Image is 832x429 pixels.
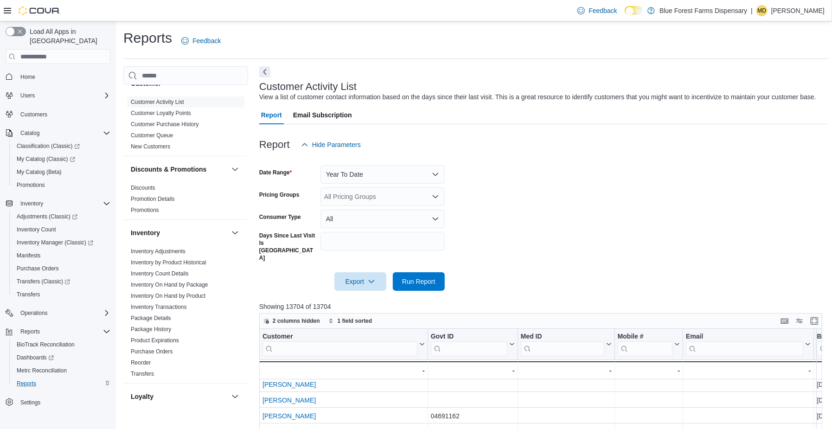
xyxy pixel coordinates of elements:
a: Adjustments (Classic) [9,210,114,223]
div: Melise Douglas [756,5,768,16]
span: Transfers [131,370,154,378]
span: Dashboards [17,354,54,361]
span: Reports [20,328,40,335]
button: Inventory Count [9,223,114,236]
button: All [320,210,445,228]
button: Customers [2,108,114,121]
button: Reports [9,377,114,390]
span: Reports [17,326,110,337]
a: Inventory by Product Historical [131,259,206,266]
a: Inventory Manager (Classic) [9,236,114,249]
button: Catalog [17,128,43,139]
span: Inventory On Hand by Package [131,281,208,288]
button: Keyboard shortcuts [779,315,790,327]
label: Pricing Groups [259,191,300,198]
a: BioTrack Reconciliation [13,339,78,350]
input: Dark Mode [625,6,643,15]
span: Transfers (Classic) [13,276,110,287]
button: 2 columns hidden [260,315,324,327]
a: Inventory Count [13,224,60,235]
p: Showing 13704 of 13704 [259,302,828,311]
a: Transfers (Classic) [13,276,74,287]
span: Classification (Classic) [17,142,80,150]
button: Med ID [521,333,612,356]
span: Transfers [17,291,40,298]
span: Inventory Adjustments [131,248,186,255]
button: Inventory [17,198,47,209]
a: Promotions [131,207,159,213]
span: Reports [17,380,36,387]
span: 2 columns hidden [273,317,320,325]
a: Promotion Details [131,196,175,202]
span: Manifests [17,252,40,259]
span: My Catalog (Classic) [17,155,75,163]
button: Inventory [2,197,114,210]
a: Customer Activity List [131,99,184,105]
button: Settings [2,396,114,409]
a: Transfers [131,371,154,377]
a: Customers [17,109,51,120]
h1: Reports [123,29,172,47]
span: Settings [20,399,40,406]
h3: Loyalty [131,392,154,401]
span: Hide Parameters [312,140,361,149]
p: Blue Forest Farms Dispensary [659,5,747,16]
a: My Catalog (Beta) [13,166,65,178]
span: Purchase Orders [17,265,59,272]
button: Loyalty [230,391,241,402]
span: Customers [20,111,47,118]
a: Adjustments (Classic) [13,211,81,222]
a: Inventory On Hand by Package [131,282,208,288]
span: Users [20,92,35,99]
a: Home [17,71,39,83]
span: Promotions [13,179,110,191]
button: My Catalog (Beta) [9,166,114,179]
label: Consumer Type [259,213,301,221]
a: Inventory Manager (Classic) [13,237,97,248]
a: Customer Purchase History [131,121,199,128]
a: Inventory On Hand by Product [131,293,205,299]
span: Home [17,70,110,82]
p: [PERSON_NAME] [771,5,825,16]
a: My Catalog (Classic) [9,153,114,166]
a: Manifests [13,250,44,261]
span: Package Details [131,314,171,322]
button: Reports [2,325,114,338]
span: Users [17,90,110,101]
button: Display options [794,315,805,327]
button: Inventory [131,228,228,237]
h3: Report [259,139,290,150]
button: Hide Parameters [297,135,365,154]
label: Days Since Last Visit Is [GEOGRAPHIC_DATA] [259,232,317,262]
a: Customer Loyalty Points [131,110,191,116]
span: Dashboards [13,352,110,363]
button: Users [17,90,38,101]
button: Next [259,66,270,77]
button: Mobile # [617,333,679,356]
span: Package History [131,326,171,333]
div: View a list of customer contact information based on the days since their last visit. This is a g... [259,92,816,102]
a: Transfers [13,289,44,300]
button: BioTrack Reconciliation [9,338,114,351]
button: Manifests [9,249,114,262]
button: Customer [262,333,425,356]
span: Reports [13,378,110,389]
span: Operations [17,307,110,319]
span: Email Subscription [293,106,352,124]
span: Manifests [13,250,110,261]
label: Date Range [259,169,292,176]
span: Promotion Details [131,195,175,203]
span: Inventory Count [13,224,110,235]
a: Purchase Orders [131,348,173,355]
div: Med ID [521,333,604,341]
span: Catalog [17,128,110,139]
div: 04691162 [430,411,514,422]
span: Inventory Transactions [131,303,187,311]
span: Inventory [20,200,43,207]
span: Product Expirations [131,337,179,344]
button: Metrc Reconciliation [9,364,114,377]
button: Discounts & Promotions [230,164,241,175]
a: Inventory Transactions [131,304,187,310]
